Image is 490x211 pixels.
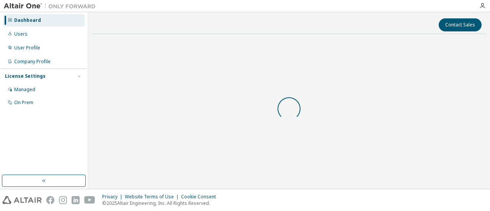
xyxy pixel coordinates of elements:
[181,194,220,200] div: Cookie Consent
[14,45,40,51] div: User Profile
[2,196,42,204] img: altair_logo.svg
[14,100,33,106] div: On Prem
[439,18,482,31] button: Contact Sales
[5,73,46,79] div: License Settings
[102,194,125,200] div: Privacy
[72,196,80,204] img: linkedin.svg
[59,196,67,204] img: instagram.svg
[14,87,35,93] div: Managed
[14,17,41,23] div: Dashboard
[46,196,54,204] img: facebook.svg
[125,194,181,200] div: Website Terms of Use
[14,59,51,65] div: Company Profile
[102,200,220,206] p: © 2025 Altair Engineering, Inc. All Rights Reserved.
[84,196,95,204] img: youtube.svg
[14,31,28,37] div: Users
[4,2,100,10] img: Altair One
